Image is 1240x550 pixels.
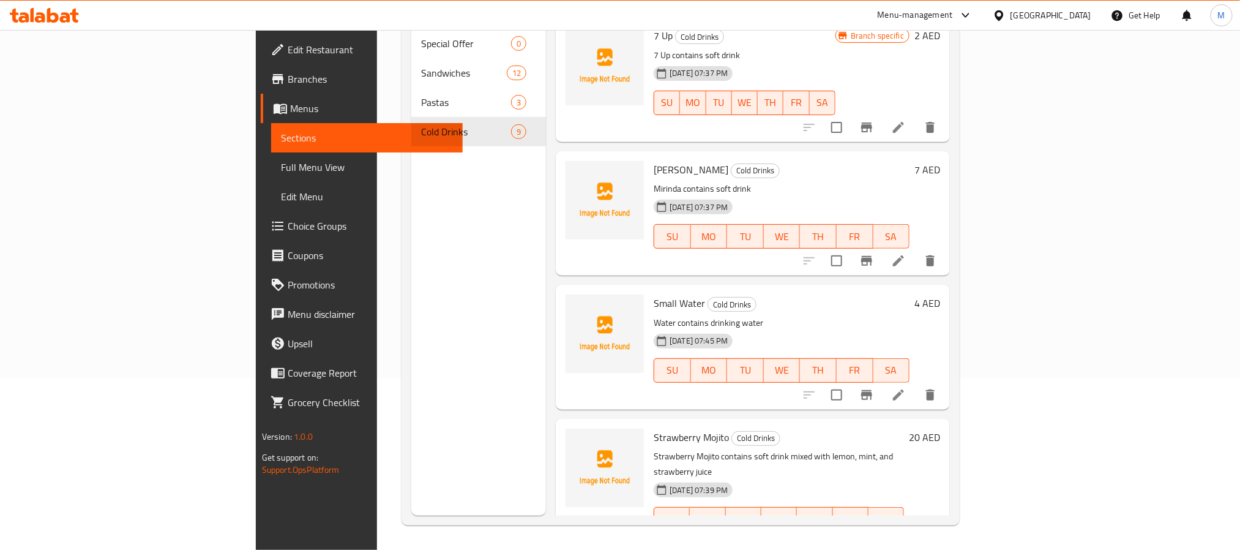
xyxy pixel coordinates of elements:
div: items [507,66,526,80]
button: TU [727,224,764,249]
span: 0 [512,38,526,50]
h6: 2 AED [914,27,940,44]
span: Promotions [288,277,453,292]
button: SU [654,224,690,249]
button: FR [837,358,873,383]
span: Grocery Checklist [288,395,453,410]
button: FR [833,507,868,532]
span: Menus [290,101,453,116]
a: Edit menu item [891,254,906,268]
button: Branch-specific-item [852,246,881,276]
span: 9 [512,126,526,138]
span: TH [802,511,827,529]
a: Edit Restaurant [261,35,463,64]
span: MO [696,228,723,246]
a: Support.OpsPlatform [262,462,340,478]
button: TH [797,507,832,532]
span: Cold Drinks [421,124,511,139]
span: SU [659,361,685,379]
button: MO [691,224,728,249]
a: Upsell [261,329,463,358]
span: Sandwiches [421,66,507,80]
span: SU [659,511,685,529]
div: [GEOGRAPHIC_DATA] [1010,9,1091,22]
button: SA [873,224,910,249]
span: Edit Menu [281,189,453,204]
a: Grocery Checklist [261,388,463,417]
span: SA [873,511,899,529]
span: [DATE] 07:37 PM [665,202,733,213]
h6: 7 AED [914,161,940,178]
span: [DATE] 07:39 PM [665,484,733,496]
a: Promotions [261,270,463,299]
div: Special Offer0 [411,29,546,58]
span: Branches [288,72,453,86]
span: Cold Drinks [732,431,780,445]
span: 7 Up [654,26,673,45]
button: Branch-specific-item [852,380,881,410]
h6: 4 AED [914,295,940,312]
span: SU [659,228,685,246]
button: SU [654,507,690,532]
button: SU [654,358,690,383]
span: TU [731,511,756,529]
a: Coupons [261,241,463,270]
span: Version: [262,429,292,445]
a: Coverage Report [261,358,463,388]
span: WE [766,511,792,529]
button: TU [726,507,761,532]
span: FR [842,361,868,379]
div: items [511,36,526,51]
a: Edit menu item [891,120,906,135]
a: Full Menu View [271,153,463,182]
a: Menus [261,94,463,123]
span: Branch specific [846,30,909,42]
span: Special Offer [421,36,511,51]
button: TU [727,358,764,383]
span: Coverage Report [288,366,453,380]
span: SU [659,94,675,111]
button: FR [837,224,873,249]
span: MO [685,94,701,111]
button: TU [706,91,732,115]
button: SA [810,91,835,115]
span: MO [696,361,723,379]
span: SA [878,361,905,379]
a: Edit Menu [271,182,463,211]
span: MO [695,511,720,529]
div: items [511,95,526,110]
button: MO [691,358,728,383]
button: WE [732,91,758,115]
img: Mirinda [566,161,644,239]
button: WE [764,358,801,383]
span: SA [878,228,905,246]
a: Sections [271,123,463,153]
span: Edit Restaurant [288,42,453,57]
span: WE [737,94,753,111]
p: Strawberry Mojito contains soft drink mixed with lemon, mint, and strawberry juice [654,449,904,480]
a: Menu disclaimer [261,299,463,329]
a: Branches [261,64,463,94]
span: TU [732,361,759,379]
span: FR [788,94,804,111]
button: delete [916,380,945,410]
div: Pastas3 [411,88,546,117]
span: Coupons [288,248,453,263]
a: Choice Groups [261,211,463,241]
span: [PERSON_NAME] [654,160,728,179]
span: WE [769,228,796,246]
img: Strawberry Mojito [566,429,644,507]
button: delete [916,113,945,142]
nav: Menu sections [411,24,546,151]
span: [DATE] 07:45 PM [665,335,733,347]
img: 7 Up [566,27,644,105]
span: FR [842,228,868,246]
span: Cold Drinks [676,30,723,44]
span: Sections [281,130,453,145]
div: Menu-management [878,8,953,23]
button: SU [654,91,680,115]
span: Pastas [421,95,511,110]
span: TU [732,228,759,246]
